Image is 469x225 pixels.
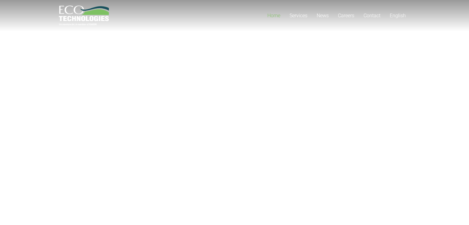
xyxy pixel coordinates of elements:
span: English [390,13,406,18]
span: Services [290,13,307,18]
span: Home [267,13,280,18]
span: News [317,13,329,18]
span: Contact [364,13,381,18]
span: Careers [338,13,354,18]
a: logo_EcoTech_ASDR_RGB [59,6,109,26]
